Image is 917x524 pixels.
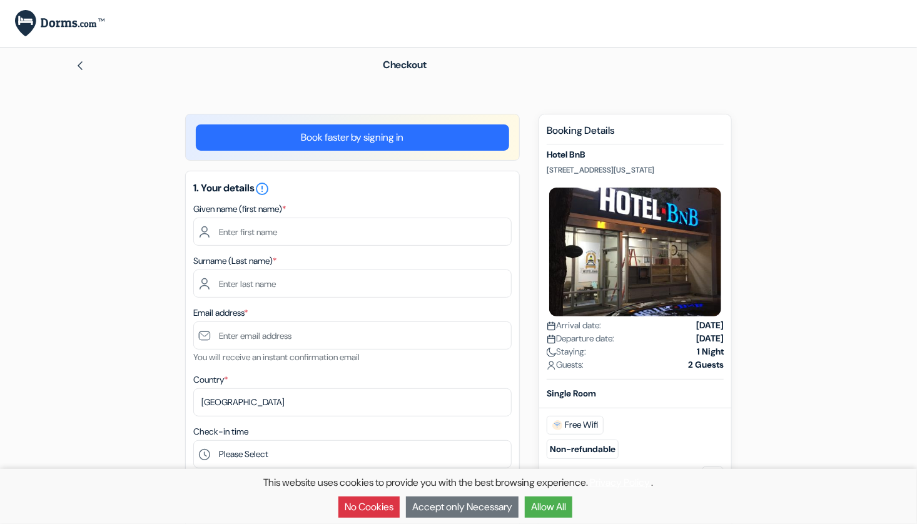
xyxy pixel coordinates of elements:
[590,476,652,489] a: Privacy Policy.
[702,466,724,484] span: 2
[75,61,85,71] img: left_arrow.svg
[255,181,270,194] a: error_outline
[547,388,596,399] b: Single Room
[6,475,911,490] p: This website uses cookies to provide you with the best browsing experience. .
[547,149,724,160] h5: Hotel BnB
[338,496,400,518] button: No Cookies
[547,332,614,345] span: Departure date:
[193,218,512,246] input: Enter first name
[383,58,427,71] span: Checkout
[688,358,724,371] strong: 2 Guests
[193,254,276,268] label: Surname (Last name)
[552,420,562,430] img: free_wifi.svg
[193,373,228,386] label: Country
[193,181,512,196] h5: 1. Your details
[697,345,724,358] strong: 1 Night
[547,361,556,370] img: user_icon.svg
[547,348,556,357] img: moon.svg
[525,496,572,518] button: Allow All
[547,319,601,332] span: Arrival date:
[193,321,512,350] input: Enter email address
[193,306,248,320] label: Email address
[547,345,586,358] span: Staying:
[547,124,724,144] h5: Booking Details
[406,496,519,518] button: Accept only Necessary
[696,319,724,332] strong: [DATE]
[660,13,904,182] iframe: Sign in with Google Dialog
[547,358,584,371] span: Guests:
[193,351,360,363] small: You will receive an instant confirmation email
[547,440,619,459] small: Non-refundable
[547,321,556,331] img: calendar.svg
[193,425,248,438] label: Check-in time
[696,332,724,345] strong: [DATE]
[547,165,724,175] p: [STREET_ADDRESS][US_STATE]
[196,124,509,151] a: Book faster by signing in
[547,416,604,435] span: Free Wifi
[255,181,270,196] i: error_outline
[193,203,286,216] label: Given name (first name)
[547,335,556,344] img: calendar.svg
[15,10,104,37] img: Dorms.com
[193,270,512,298] input: Enter last name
